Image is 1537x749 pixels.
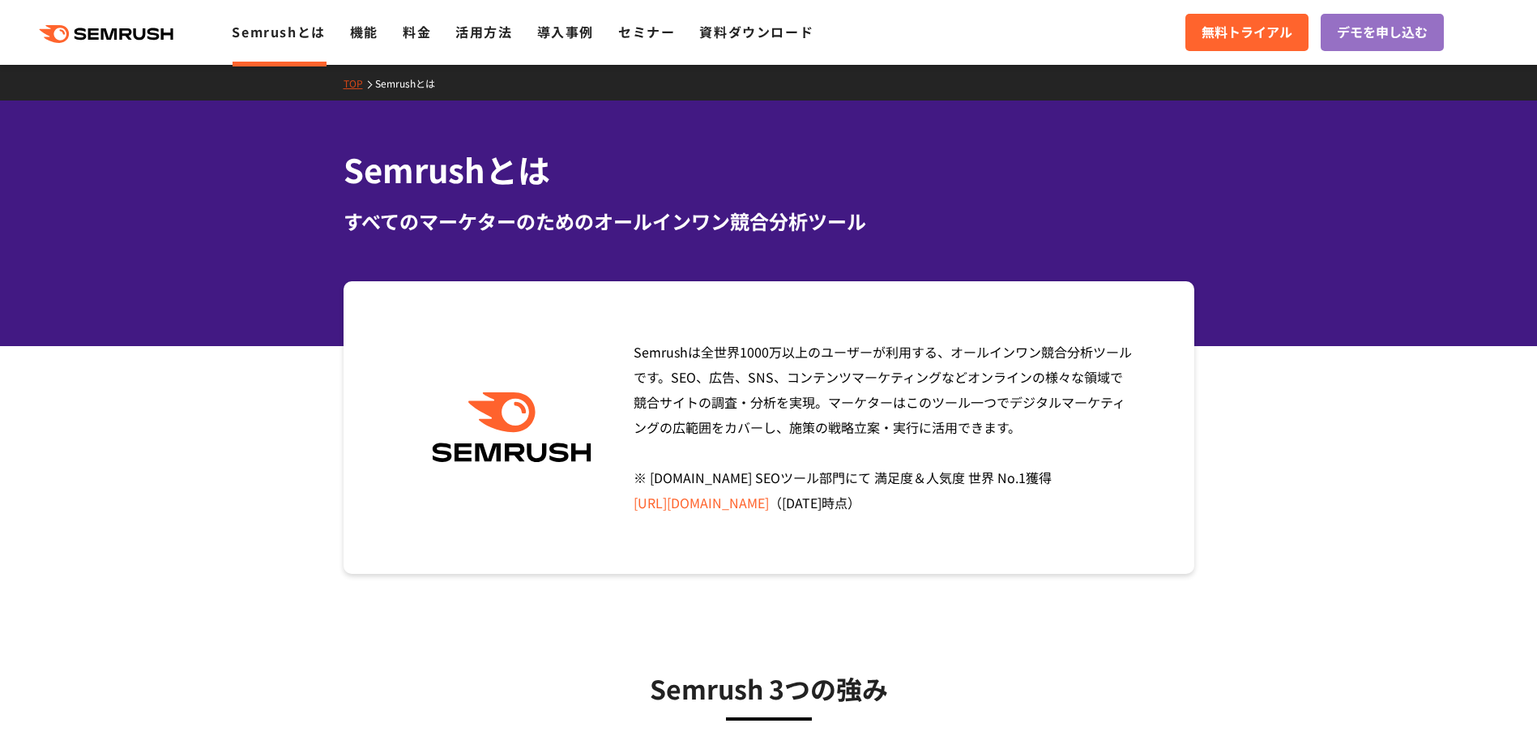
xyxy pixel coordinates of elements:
[232,22,325,41] a: Semrushとは
[634,493,769,512] a: [URL][DOMAIN_NAME]
[537,22,594,41] a: 導入事例
[1185,14,1309,51] a: 無料トライアル
[424,392,600,463] img: Semrush
[455,22,512,41] a: 活用方法
[375,76,447,90] a: Semrushとは
[1337,22,1428,43] span: デモを申し込む
[634,342,1132,512] span: Semrushは全世界1000万以上のユーザーが利用する、オールインワン競合分析ツールです。SEO、広告、SNS、コンテンツマーケティングなどオンラインの様々な領域で競合サイトの調査・分析を実現...
[384,668,1154,708] h3: Semrush 3つの強み
[344,146,1194,194] h1: Semrushとは
[403,22,431,41] a: 料金
[1321,14,1444,51] a: デモを申し込む
[350,22,378,41] a: 機能
[618,22,675,41] a: セミナー
[699,22,813,41] a: 資料ダウンロード
[1202,22,1292,43] span: 無料トライアル
[344,207,1194,236] div: すべてのマーケターのためのオールインワン競合分析ツール
[344,76,375,90] a: TOP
